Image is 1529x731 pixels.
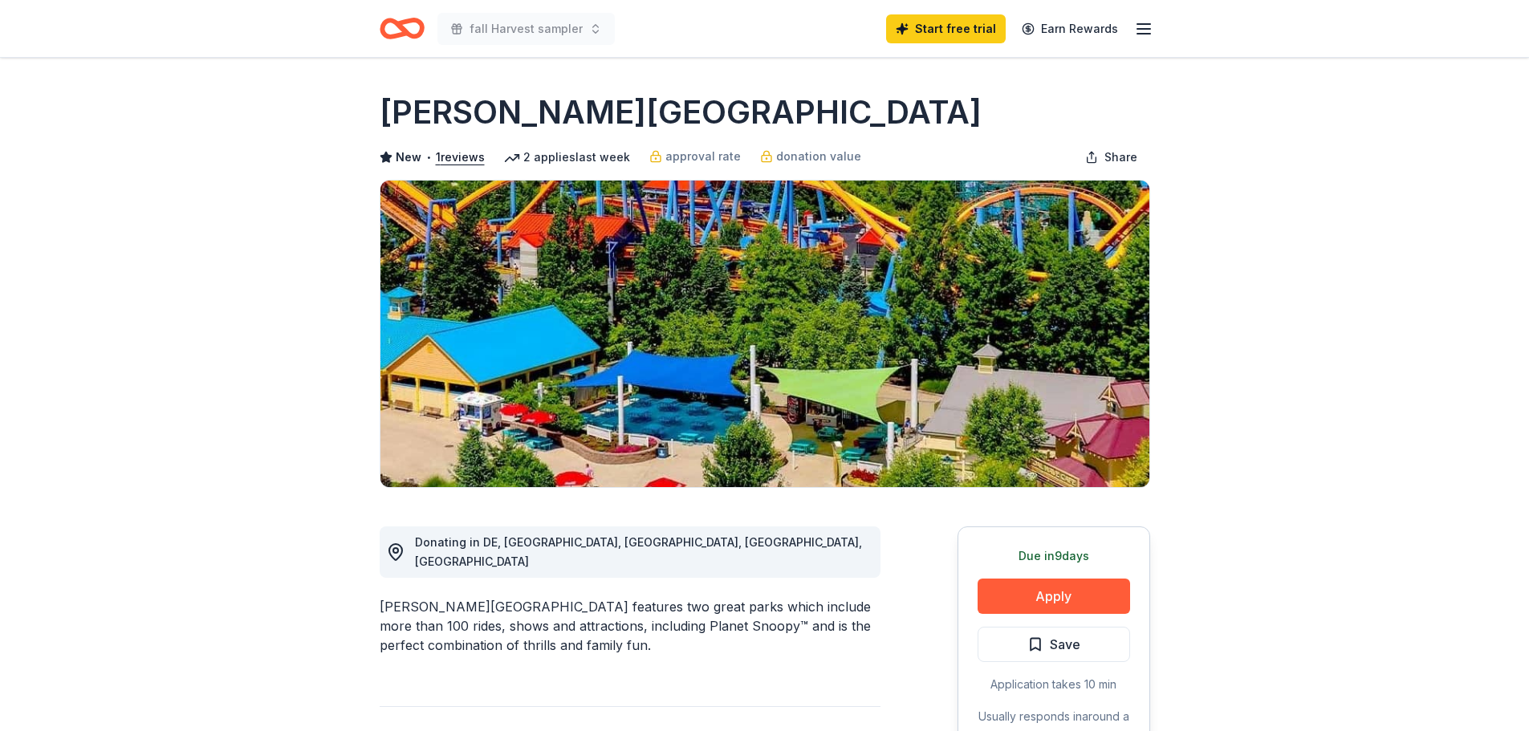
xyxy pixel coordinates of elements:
a: Start free trial [886,14,1006,43]
button: 1reviews [436,148,485,167]
span: Donating in DE, [GEOGRAPHIC_DATA], [GEOGRAPHIC_DATA], [GEOGRAPHIC_DATA], [GEOGRAPHIC_DATA] [415,535,862,568]
div: Application takes 10 min [978,675,1130,694]
button: Apply [978,579,1130,614]
a: Home [380,10,425,47]
button: fall Harvest sampler [437,13,615,45]
div: [PERSON_NAME][GEOGRAPHIC_DATA] features two great parks which include more than 100 rides, shows ... [380,597,880,655]
a: Earn Rewards [1012,14,1128,43]
span: approval rate [665,147,741,166]
a: approval rate [649,147,741,166]
span: New [396,148,421,167]
img: Image for Dorney Park & Wildwater Kingdom [380,181,1149,487]
h1: [PERSON_NAME][GEOGRAPHIC_DATA] [380,90,982,135]
button: Share [1072,141,1150,173]
span: donation value [776,147,861,166]
button: Save [978,627,1130,662]
span: • [425,151,431,164]
span: Share [1104,148,1137,167]
div: Due in 9 days [978,546,1130,566]
a: donation value [760,147,861,166]
span: fall Harvest sampler [470,19,583,39]
div: 2 applies last week [504,148,630,167]
span: Save [1050,634,1080,655]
